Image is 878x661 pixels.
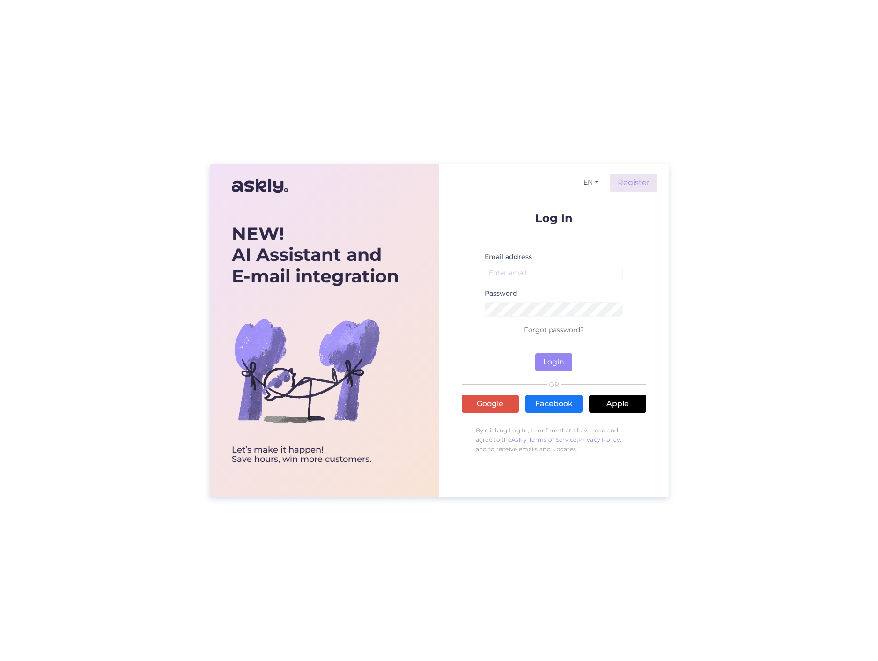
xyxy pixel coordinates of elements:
[511,436,577,443] a: Askly Terms of Service
[462,395,519,413] a: Google
[232,296,382,446] img: bg-askly
[524,326,584,334] a: Forgot password?
[578,436,620,443] a: Privacy Policy
[232,446,399,464] div: Let’s make it happen! Save hours, win more customers.
[535,353,572,371] button: Login
[610,174,657,192] a: Register
[589,395,646,413] a: Apple
[485,252,532,262] label: Email address
[547,381,561,388] span: OR
[485,289,517,298] label: Password
[525,395,583,413] a: Facebook
[462,421,646,459] p: By clicking Log In, I confirm that I have read and agree to the , , and to receive emails and upd...
[232,175,288,197] img: Askly
[485,266,623,280] input: Enter email
[580,176,602,189] button: EN
[232,223,399,287] div: AI Assistant and E-mail integration
[462,212,646,224] p: Log In
[232,223,284,245] b: NEW!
